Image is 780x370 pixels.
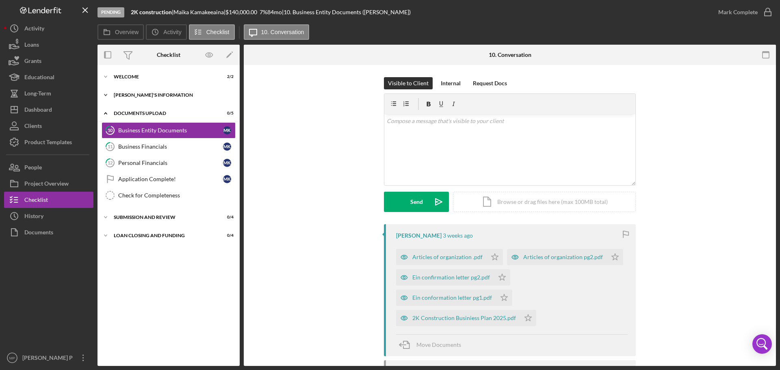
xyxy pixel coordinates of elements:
text: MP [9,356,15,360]
div: 2K Construction Businiess Plan 2025.pdf [412,315,516,321]
button: Educational [4,69,93,85]
div: Checklist [157,52,180,58]
button: Articles of organization .pdf [396,249,503,265]
div: | [131,9,173,15]
button: Ein confirmation letter pg2.pdf [396,269,510,286]
div: Articles of organization pg2.pdf [523,254,603,260]
button: 10. Conversation [244,24,310,40]
div: M K [223,159,231,167]
div: Long-Term [24,85,51,104]
a: 10Business Entity DocumentsMK [102,122,236,138]
div: Business Financials [118,143,223,150]
div: SUBMISSION AND REVIEW [114,215,213,220]
button: Visible to Client [384,77,433,89]
button: Activity [4,20,93,37]
div: Send [410,192,423,212]
button: Internal [437,77,465,89]
button: Long-Term [4,85,93,102]
div: Mark Complete [718,4,758,20]
div: Educational [24,69,54,87]
div: Dashboard [24,102,52,120]
div: Checklist [24,192,48,210]
div: DOCUMENTS UPLOAD [114,111,213,116]
div: Check for Completeness [118,192,235,199]
a: 11Business FinancialsMK [102,138,236,155]
a: Check for Completeness [102,187,236,203]
div: People [24,159,42,177]
button: History [4,208,93,224]
button: Checklist [4,192,93,208]
div: M K [223,175,231,183]
div: 0 / 4 [219,215,234,220]
div: Clients [24,118,42,136]
a: 12Personal FinancialsMK [102,155,236,171]
button: Overview [97,24,144,40]
button: Checklist [189,24,235,40]
div: Ein confirmation letter pg2.pdf [412,274,490,281]
label: Activity [163,29,181,35]
button: Move Documents [396,335,469,355]
div: Visible to Client [388,77,429,89]
div: Loans [24,37,39,55]
div: M K [223,143,231,151]
button: Documents [4,224,93,240]
button: Activity [146,24,186,40]
div: Project Overview [24,175,69,194]
div: 7 % [260,9,267,15]
div: History [24,208,43,226]
button: Grants [4,53,93,69]
span: Move Documents [416,341,461,348]
div: LOAN CLOSING AND FUNDING [114,233,213,238]
div: 2 / 2 [219,74,234,79]
div: 84 mo [267,9,282,15]
tspan: 12 [108,160,113,165]
button: 2K Construction Businiess Plan 2025.pdf [396,310,536,326]
b: 2K construction [131,9,172,15]
button: Send [384,192,449,212]
div: 0 / 4 [219,233,234,238]
button: Request Docs [469,77,511,89]
div: WELCOME [114,74,213,79]
tspan: 10 [108,128,113,133]
button: Loans [4,37,93,53]
div: Application Complete! [118,176,223,182]
div: Request Docs [473,77,507,89]
div: 0 / 5 [219,111,234,116]
button: Dashboard [4,102,93,118]
div: Documents [24,224,53,242]
label: Overview [115,29,139,35]
button: MP[PERSON_NAME] P [4,350,93,366]
div: Grants [24,53,41,71]
div: Business Entity Documents [118,127,223,134]
button: Clients [4,118,93,134]
div: $140,000.00 [225,9,260,15]
button: Product Templates [4,134,93,150]
div: Personal Financials [118,160,223,166]
label: 10. Conversation [261,29,304,35]
div: M K [223,126,231,134]
button: Project Overview [4,175,93,192]
tspan: 11 [108,144,113,149]
a: Application Complete!MK [102,171,236,187]
div: Internal [441,77,461,89]
button: People [4,159,93,175]
label: Checklist [206,29,230,35]
div: Activity [24,20,44,39]
div: 10. Conversation [489,52,531,58]
button: Ein conformation letter pg1.pdf [396,290,512,306]
div: [PERSON_NAME]'S INFORMATION [114,93,230,97]
div: Product Templates [24,134,72,152]
div: Maika Kamakeeaina | [173,9,225,15]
